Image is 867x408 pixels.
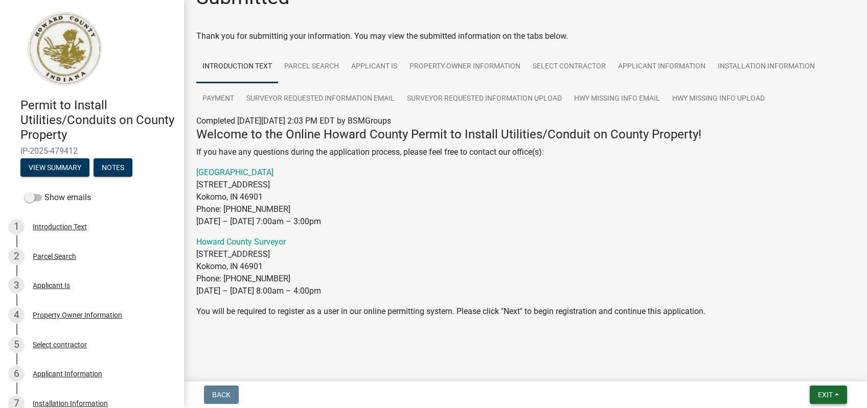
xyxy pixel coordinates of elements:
p: [STREET_ADDRESS] Kokomo, IN 46901 Phone: [PHONE_NUMBER] [DATE] – [DATE] 7:00am – 3:00pm [196,166,855,228]
a: [GEOGRAPHIC_DATA] [196,167,273,177]
div: Select contractor [33,341,87,348]
div: 3 [8,277,25,294]
button: Notes [94,158,132,177]
a: Select contractor [527,51,612,83]
div: 1 [8,219,25,235]
div: Installation Information [33,400,108,407]
a: Applicant Information [612,51,712,83]
wm-modal-confirm: Summary [20,164,89,173]
button: Exit [810,386,847,404]
div: 6 [8,366,25,382]
wm-modal-confirm: Notes [94,164,132,173]
button: Back [204,386,239,404]
h4: Welcome to the Online Howard County Permit to Install Utilities/Conduit on County Property! [196,127,855,142]
p: You will be required to register as a user in our online permitting system. Please click "Next" t... [196,305,855,318]
a: Hwy Missing Info Email [568,83,666,115]
a: Hwy Missing Info Upload [666,83,771,115]
a: Surveyor REQUESTED Information Email [240,83,401,115]
label: Show emails [25,191,91,204]
span: IP-2025-479412 [20,146,164,156]
a: Payment [196,83,240,115]
p: [STREET_ADDRESS] Kokomo, IN 46901 Phone: [PHONE_NUMBER] [DATE] – [DATE] 8:00am – 4:00pm [196,236,855,297]
img: Howard County, Indiana [20,11,108,87]
h4: Permit to Install Utilities/Conduits on County Property [20,98,176,142]
div: Property Owner Information [33,311,122,319]
div: Introduction Text [33,223,87,230]
div: 4 [8,307,25,323]
span: Exit [818,391,833,399]
p: If you have any questions during the application process, please feel free to contact our office(s): [196,146,855,158]
div: Applicant Information [33,370,102,377]
a: Installation Information [712,51,821,83]
div: Thank you for submitting your information. You may view the submitted information on the tabs below. [196,30,855,42]
div: Applicant Is [33,282,70,289]
button: View Summary [20,158,89,177]
div: 2 [8,248,25,265]
div: Parcel Search [33,253,76,260]
a: Introduction Text [196,51,278,83]
span: Completed [DATE][DATE] 2:03 PM EDT by BSMGroups [196,116,391,126]
a: Applicant Is [345,51,403,83]
a: Property Owner Information [403,51,527,83]
a: Parcel Search [278,51,345,83]
a: Surveyor Requested Information UPLOAD [401,83,568,115]
span: Back [212,391,231,399]
div: 5 [8,337,25,353]
a: Howard County Surveyor [196,237,286,247]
